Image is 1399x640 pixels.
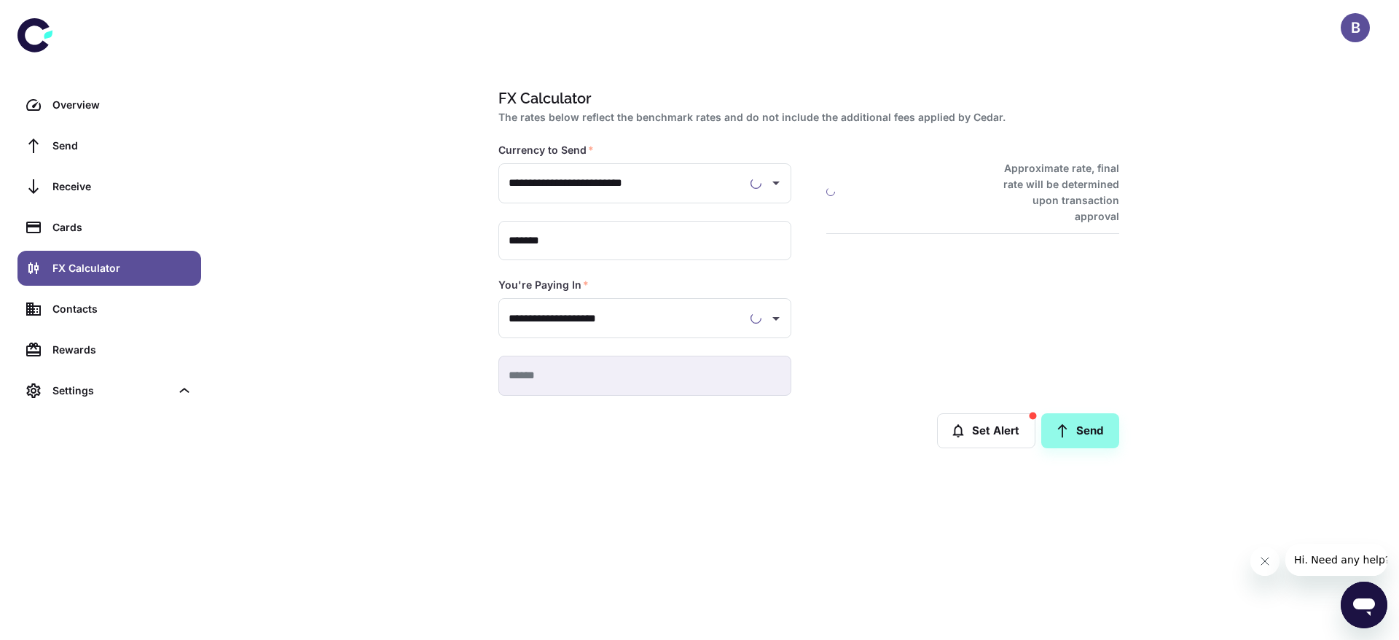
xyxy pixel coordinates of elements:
[52,97,192,113] div: Overview
[9,10,105,22] span: Hi. Need any help?
[17,169,201,204] a: Receive
[1250,547,1280,576] iframe: Close message
[937,413,1035,448] button: Set Alert
[52,342,192,358] div: Rewards
[52,383,171,399] div: Settings
[1341,13,1370,42] button: B
[498,87,1113,109] h1: FX Calculator
[1285,544,1387,576] iframe: Message from company
[17,251,201,286] a: FX Calculator
[766,173,786,193] button: Open
[52,219,192,235] div: Cards
[17,332,201,367] a: Rewards
[17,87,201,122] a: Overview
[498,143,594,157] label: Currency to Send
[52,179,192,195] div: Receive
[17,210,201,245] a: Cards
[766,308,786,329] button: Open
[52,138,192,154] div: Send
[1041,413,1119,448] a: Send
[17,373,201,408] div: Settings
[987,160,1119,225] h6: Approximate rate, final rate will be determined upon transaction approval
[498,278,589,292] label: You're Paying In
[17,128,201,163] a: Send
[17,292,201,327] a: Contacts
[52,260,192,276] div: FX Calculator
[1341,582,1387,628] iframe: Button to launch messaging window
[52,301,192,317] div: Contacts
